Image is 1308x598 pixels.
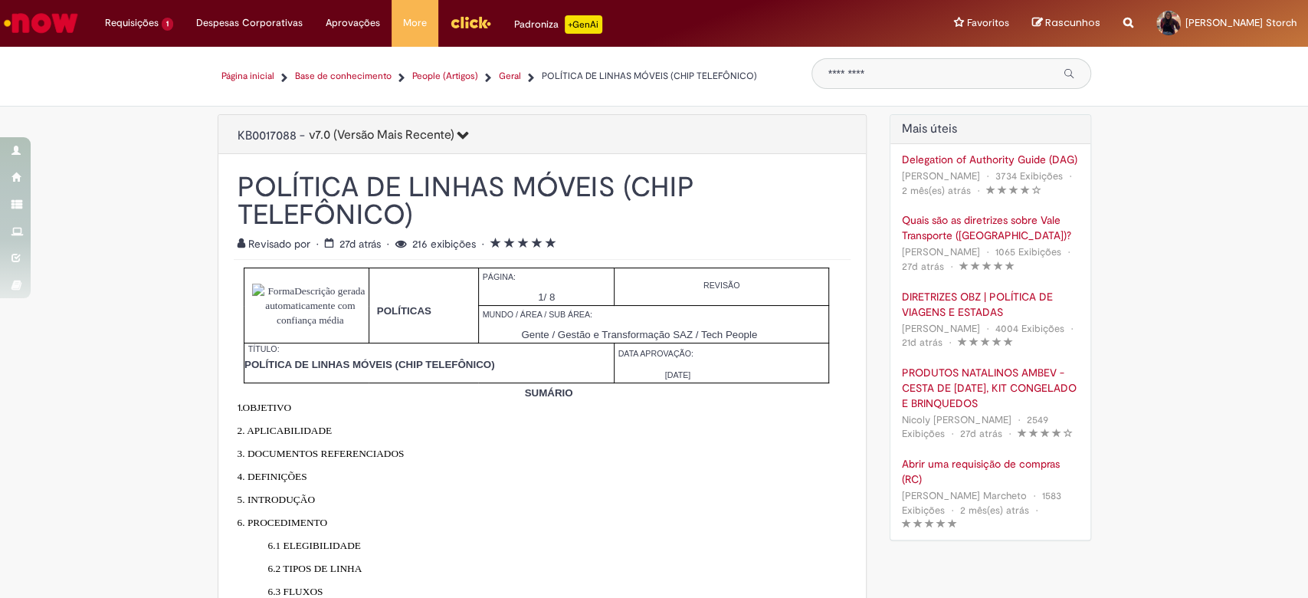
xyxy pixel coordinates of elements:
i: 2 [504,238,515,248]
span: • [983,242,992,262]
a: Rascunhos [1032,16,1100,31]
span: [PERSON_NAME] [902,169,980,182]
span: • [948,423,957,444]
span: / 8 [543,291,555,303]
div: Padroniza [514,15,602,34]
span: • [974,180,983,201]
time: 02/09/2025 17:11:00 [960,427,1002,440]
span: [PERSON_NAME] [902,245,980,258]
span: • [947,256,956,277]
span: • [983,318,992,339]
span: REVISÃO [703,281,739,290]
span: 1 [162,18,173,31]
span: • [482,237,487,251]
span: 2. APLICABILIDADE [238,425,333,436]
span: 1. [238,401,292,414]
div: Artigos Mais Úteis [890,144,1090,540]
span: • [948,500,957,521]
span: 6.3 FLUXOS [268,586,323,597]
i: 5 [546,238,556,248]
span: 21d atrás [902,336,942,349]
span: POLÍTICA DE LINHAS MÓVEIS (CHIP TELEFÔNICO) [244,359,495,370]
span: Gente / Gestão e Transformação SAZ / Tech People [521,329,757,340]
img: FormaDescrição gerada automaticamente com confiança média [252,284,369,327]
span: • [1066,166,1075,186]
a: Abrir uma requisição de compras (RC) [902,456,1079,487]
a: Quais são as diretrizes sobre Vale Transporte ([GEOGRAPHIC_DATA])? [902,212,1079,243]
a: DIRETRIZES OBZ | POLÍTICA DE VIAGENS E ESTADAS [902,289,1079,320]
time: 02/09/2025 17:12:52 [339,237,381,251]
span: MUNDO / ÁREA / SUB ÁREA: [483,310,592,319]
span: 6.2 TIPOS DE LINHA [268,563,362,574]
span: DATA APROVAÇÃO: [618,349,693,358]
a: PRODUTOS NATALINOS AMBEV - CESTA DE [DATE], KIT CONGELADO E BRINQUEDOS [902,365,1079,411]
button: 7.0 (Versão Mais Recente) [309,123,469,149]
span: Despesas Corporativas [196,15,303,31]
span: POLÍTICAS [377,305,431,317]
span: - [300,128,469,143]
h2: Artigos Mais Úteis [902,123,1079,136]
span: [PERSON_NAME] Storch [1185,16,1297,29]
span: POLÍTICA DE LINHAS MÓVEIS (CHIP TELEFÔNICO) [542,70,757,82]
span: Favoritos [967,15,1009,31]
span: • [1064,242,1074,262]
span: • [1032,500,1041,521]
span: Classificação média do artigo - 5.0 de 5 estrelas [490,237,556,251]
a: Base de conhecimento [295,70,392,83]
time: 09/09/2025 12:52:42 [902,336,942,349]
img: ServiceNow [2,8,80,38]
span: • [1005,423,1015,444]
span: 2 mês(es) atrás [960,504,1029,517]
h1: POLÍTICA DE LINHAS MÓVEIS (CHIP TELEFÔNICO) [238,173,847,228]
span: Aprovações [326,15,380,31]
span: PÁGINA: [483,272,516,281]
h1: SUMÁRIO [265,388,847,399]
span: 2549 Exibições [902,413,1048,441]
span: 27d atrás [339,237,381,251]
span: 2 mês(es) atrás [902,184,971,197]
time: 02/09/2025 17:11:20 [902,260,944,273]
img: click_logo_yellow_360x200.png [450,11,491,34]
span: OBJETIVO [243,402,292,413]
span: 4. DEFINIÇÕES [238,471,307,482]
div: Delegation of Authority Guide (DAG) [902,152,1079,167]
span: Revisado por [238,237,313,251]
i: 1 [490,238,501,248]
span: • [316,237,322,251]
span: 1065 Exibições [995,245,1061,258]
span: 6. PROCEDIMENTO [238,517,328,528]
span: [PERSON_NAME] [902,322,980,335]
span: • [946,332,955,353]
i: 4 [532,238,543,248]
span: 5. INTRODUÇÃO [238,494,315,505]
span: 3734 Exibições [995,169,1063,182]
span: 27d atrás [902,260,944,273]
a: People (Artigos) [412,70,478,83]
span: • [1015,409,1024,430]
p: +GenAi [565,15,602,34]
span: • [1067,318,1077,339]
span: [DATE] [665,370,691,379]
span: More [403,15,427,31]
span: • [1030,485,1039,506]
a: Página inicial [221,70,274,83]
span: TÍTULO: [248,344,280,353]
span: • [387,237,392,251]
span: 27d atrás [960,427,1002,440]
a: Geral [499,70,521,83]
time: 29/07/2025 17:40:52 [960,504,1029,517]
i: 3 [518,238,529,248]
span: Requisições [105,15,159,31]
span: [PERSON_NAME] Marcheto [902,489,1027,502]
span: Rascunhos [1045,15,1100,30]
span: 1583 Exibições [902,489,1061,517]
span: KB0017088 [238,128,297,143]
time: 04/08/2025 15:44:51 [902,184,971,197]
span: 1 [538,291,543,303]
span: 6.1 ELEGIBILIDADE [268,540,361,551]
span: Nicoly [PERSON_NAME] [902,413,1011,426]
